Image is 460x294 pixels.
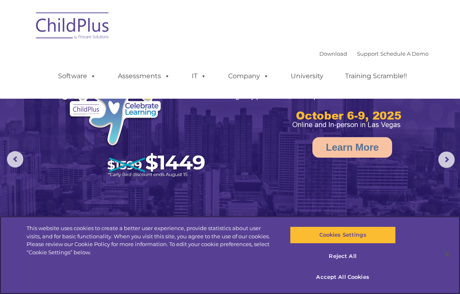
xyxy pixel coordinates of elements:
[220,68,277,84] a: Company
[184,68,215,84] a: IT
[290,269,396,286] button: Accept All Cookies
[32,7,114,47] img: ChildPlus by Procare Solutions
[380,50,429,57] a: Schedule A Demo
[283,68,332,84] a: University
[319,50,347,57] a: Download
[357,50,379,57] a: Support
[319,50,429,57] font: |
[50,68,104,84] a: Software
[438,245,456,263] button: Close
[337,68,415,84] a: Training Scramble!!
[27,224,276,256] div: This website uses cookies to create a better user experience, provide statistics about user visit...
[110,68,178,84] a: Assessments
[290,226,396,244] button: Cookies Settings
[290,248,396,265] button: Reject All
[312,137,392,158] a: Learn More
